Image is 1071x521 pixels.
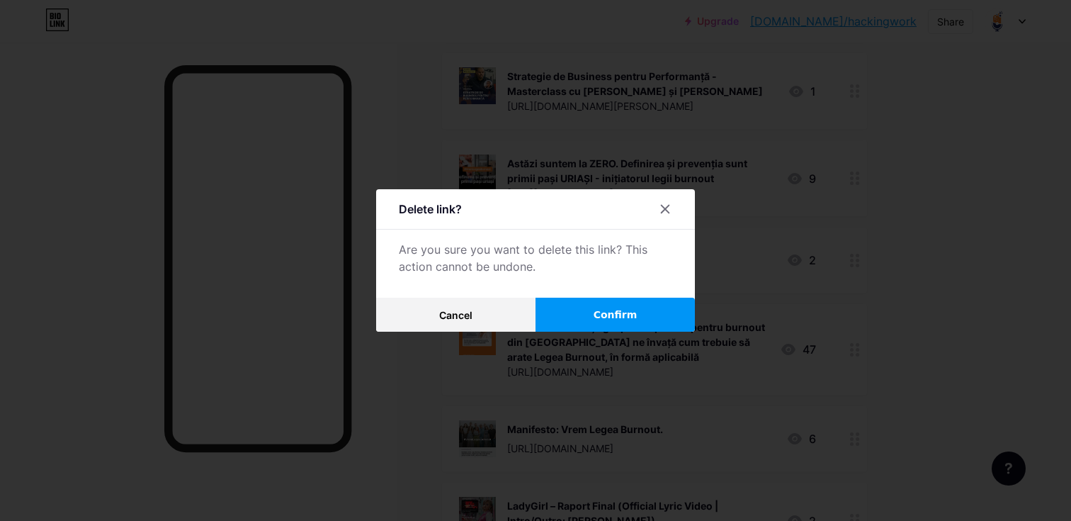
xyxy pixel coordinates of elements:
[376,298,535,332] button: Cancel
[439,309,472,321] span: Cancel
[399,241,672,275] div: Are you sure you want to delete this link? This action cannot be undone.
[594,308,637,323] span: Confirm
[399,201,462,218] div: Delete link?
[535,298,695,332] button: Confirm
